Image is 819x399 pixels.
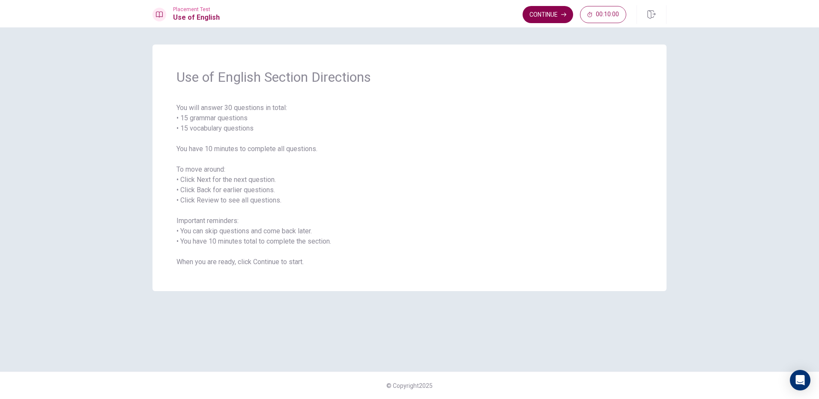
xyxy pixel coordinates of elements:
[523,6,573,23] button: Continue
[176,68,643,86] span: Use of English Section Directions
[790,370,810,390] div: Open Intercom Messenger
[173,12,220,23] h1: Use of English
[580,6,626,23] button: 00:10:00
[386,382,433,389] span: © Copyright 2025
[176,103,643,267] span: You will answer 30 questions in total: • 15 grammar questions • 15 vocabulary questions You have ...
[596,11,619,18] span: 00:10:00
[173,6,220,12] span: Placement Test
